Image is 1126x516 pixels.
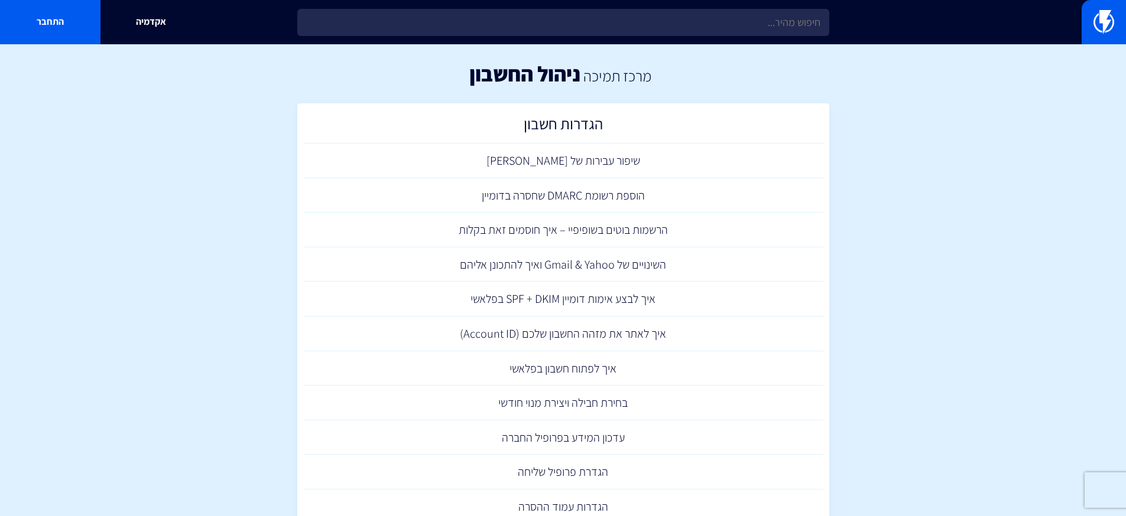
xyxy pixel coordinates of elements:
[303,247,823,282] a: השינויים של Gmail & Yahoo ואיך להתכונן אליהם
[583,66,651,86] a: מרכז תמיכה
[297,9,829,36] input: חיפוש מהיר...
[469,62,580,86] h1: ניהול החשבון
[303,143,823,178] a: שיפור עבירות של [PERSON_NAME]
[303,178,823,213] a: הוספת רשומת DMARC שחסרה בדומיין
[303,351,823,386] a: איך לפתוח חשבון בפלאשי
[303,316,823,351] a: איך לאתר את מזהה החשבון שלכם (Account ID)
[303,282,823,316] a: איך לבצע אימות דומיין SPF + DKIM בפלאשי
[309,115,817,138] h2: הגדרות חשבון
[303,455,823,489] a: הגדרת פרופיל שליחה
[303,109,823,144] a: הגדרות חשבון
[303,213,823,247] a: הרשמות בוטים בשופיפיי – איך חוסמים זאת בקלות
[303,386,823,420] a: בחירת חבילה ויצירת מנוי חודשי
[303,420,823,455] a: עדכון המידע בפרופיל החברה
